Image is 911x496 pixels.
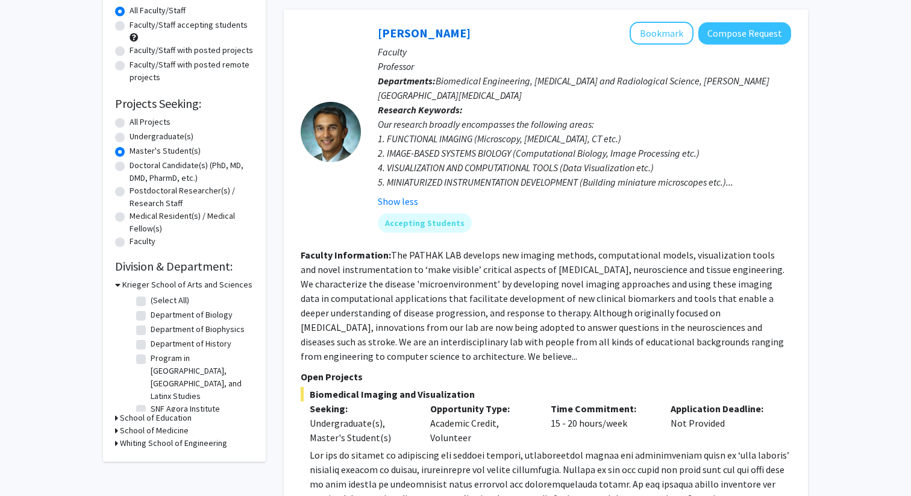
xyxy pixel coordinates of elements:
a: [PERSON_NAME] [378,25,471,40]
mat-chip: Accepting Students [378,213,472,233]
p: Faculty [378,45,791,59]
p: Seeking: [310,401,412,416]
label: Program in [GEOGRAPHIC_DATA], [GEOGRAPHIC_DATA], and Latinx Studies [151,352,251,403]
label: Faculty/Staff with posted remote projects [130,58,254,84]
div: 15 - 20 hours/week [542,401,662,445]
div: Undergraduate(s), Master's Student(s) [310,416,412,445]
label: Postdoctoral Researcher(s) / Research Staff [130,184,254,210]
div: Academic Credit, Volunteer [421,401,542,445]
label: All Faculty/Staff [130,4,186,17]
p: Opportunity Type: [430,401,533,416]
label: (Select All) [151,294,189,307]
h3: Whiting School of Engineering [120,437,227,450]
label: Faculty/Staff with posted projects [130,44,253,57]
label: Medical Resident(s) / Medical Fellow(s) [130,210,254,235]
b: Research Keywords: [378,104,463,116]
h3: Krieger School of Arts and Sciences [122,278,252,291]
label: Department of History [151,337,231,350]
fg-read-more: The PATHAK LAB develops new imaging methods, computational models, visualization tools and novel ... [301,249,784,362]
button: Show less [378,194,418,209]
label: All Projects [130,116,171,128]
h3: School of Medicine [120,424,189,437]
p: Application Deadline: [671,401,773,416]
label: Faculty/Staff accepting students [130,19,248,31]
div: Not Provided [662,401,782,445]
h2: Division & Department: [115,259,254,274]
span: Biomedical Engineering, [MEDICAL_DATA] and Radiological Science, [PERSON_NAME][GEOGRAPHIC_DATA][M... [378,75,769,101]
p: Time Commitment: [551,401,653,416]
label: Department of Biology [151,309,233,321]
label: Doctoral Candidate(s) (PhD, MD, DMD, PharmD, etc.) [130,159,254,184]
label: Master's Student(s) [130,145,201,157]
button: Compose Request to Arvind Pathak [698,22,791,45]
button: Add Arvind Pathak to Bookmarks [630,22,693,45]
label: Department of Biophysics [151,323,245,336]
h2: Projects Seeking: [115,96,254,111]
h3: School of Education [120,412,192,424]
b: Departments: [378,75,436,87]
label: Undergraduate(s) [130,130,193,143]
p: Professor [378,59,791,74]
b: Faculty Information: [301,249,391,261]
label: Faculty [130,235,155,248]
span: Biomedical Imaging and Visualization [301,387,791,401]
p: Open Projects [301,369,791,384]
div: Our research broadly encompasses the following areas: 1. FUNCTIONAL IMAGING (Microscopy, [MEDICAL... [378,117,791,189]
iframe: Chat [9,442,51,487]
label: SNF Agora Institute [151,403,220,415]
